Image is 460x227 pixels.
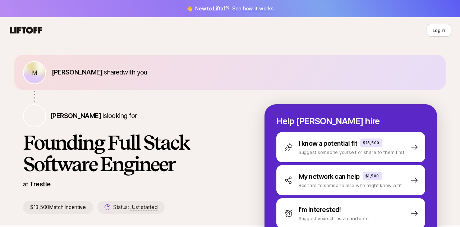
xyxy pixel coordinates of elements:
p: Reshare to someone else who might know a fit [299,182,402,189]
p: My network can help [299,172,360,182]
p: I'm interested! [299,205,341,215]
p: $1,500 [365,173,379,179]
p: Status: [113,203,157,212]
p: shared [52,67,150,77]
p: at [23,180,28,189]
span: [PERSON_NAME] [52,68,102,76]
p: is looking for [50,111,137,121]
span: 👋 New to Liftoff? [187,4,274,13]
span: [PERSON_NAME] [50,112,101,119]
a: Trestle [29,180,50,188]
span: with you [123,68,147,76]
p: $13,500 [363,140,379,146]
button: Log in [427,24,451,37]
p: Suggest yourself as a candidate [299,215,369,222]
p: I know a potential fit [299,139,357,149]
p: $13,500 Match Incentive [23,201,93,214]
h1: Founding Full Stack Software Engineer [23,132,241,175]
p: M [32,68,37,77]
span: Just started [130,204,158,210]
p: Help [PERSON_NAME] hire [276,116,425,126]
p: Suggest someone yourself or share to them first [299,149,404,156]
a: See how it works [232,5,274,12]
